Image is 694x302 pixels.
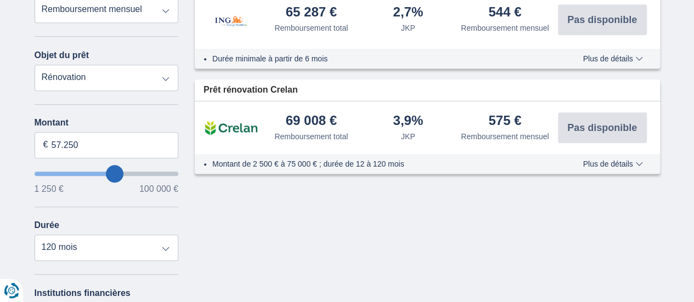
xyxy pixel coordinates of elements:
font: Remboursement mensuel [461,24,549,32]
button: Pas disponible [558,112,647,143]
font: JKP [401,132,415,141]
font: Montant de 2 500 € à 75 000 € ; durée de 12 à 120 mois [212,159,404,168]
font: JKP [401,24,415,32]
img: produit.pl.alt Crelan [204,114,258,141]
font: 3,9% [393,113,423,128]
font: Remboursement total [274,132,348,141]
font: € [43,140,48,149]
font: Objet du prêt [35,50,89,60]
font: 575 € [488,113,521,128]
font: Pas disponible [567,122,637,133]
font: Plus de détails [583,54,633,63]
button: Pas disponible [558,4,647,35]
font: Montant [35,118,69,127]
font: Plus de détails [583,159,633,168]
font: 69 008 € [286,113,337,128]
font: 65 287 € [286,4,337,19]
font: 1 250 € [35,184,64,193]
font: Remboursement mensuel [461,132,549,141]
font: Institutions financières [35,288,131,298]
font: 544 € [488,4,521,19]
button: Plus de détails [574,159,651,168]
font: Durée [35,220,59,230]
button: Plus de détails [574,54,651,63]
input: vouloir emprunter [35,172,179,176]
img: produit.pl.alt ING [204,1,258,38]
font: Prêt rénovation Crelan [204,85,298,94]
font: Remboursement total [274,24,348,32]
font: Durée minimale à partir de 6 mois [212,54,328,63]
font: 2,7% [393,4,423,19]
font: Pas disponible [567,14,637,25]
font: 100 000 € [139,184,178,193]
